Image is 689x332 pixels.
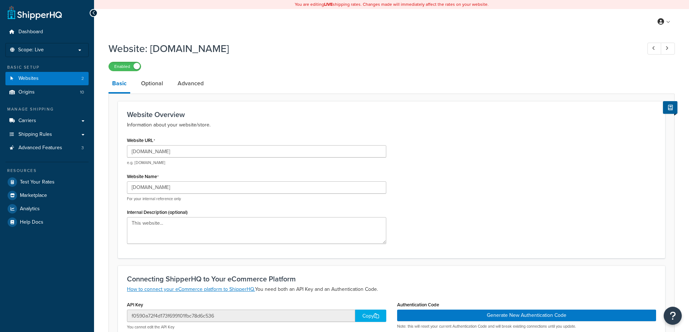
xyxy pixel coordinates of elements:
li: Advanced Features [5,141,89,155]
span: Carriers [18,118,36,124]
h1: Website: [DOMAIN_NAME] [109,42,634,56]
span: Help Docs [20,219,43,225]
label: Website Name [127,174,159,180]
p: For your internal reference only [127,196,386,202]
a: Optional [137,75,167,92]
textarea: This website... [127,217,386,244]
label: Enabled [109,62,141,71]
a: Websites2 [5,72,89,85]
span: Origins [18,89,35,95]
span: Websites [18,76,39,82]
a: Help Docs [5,216,89,229]
span: Dashboard [18,29,43,35]
li: Origins [5,86,89,99]
p: Note: this will reset your current Authentication Code and will break existing connections until ... [397,324,656,329]
p: You cannot edit the API Key [127,324,386,330]
button: Generate New Authentication Code [397,310,656,321]
label: API Key [127,302,143,307]
span: Scope: Live [18,47,44,53]
span: Test Your Rates [20,179,55,185]
div: Copy [355,310,386,322]
div: Manage Shipping [5,106,89,112]
a: Shipping Rules [5,128,89,141]
span: Marketplace [20,193,47,199]
a: Analytics [5,202,89,215]
span: 2 [81,76,84,82]
a: Basic [109,75,130,94]
a: Carriers [5,114,89,128]
button: Show Help Docs [663,101,677,114]
a: Origins10 [5,86,89,99]
span: Shipping Rules [18,131,52,138]
span: 10 [80,89,84,95]
a: Marketplace [5,189,89,202]
p: e.g. [DOMAIN_NAME] [127,160,386,165]
span: 3 [81,145,84,151]
span: Advanced Features [18,145,62,151]
a: How to connect your eCommerce platform to ShipperHQ. [127,285,255,293]
label: Website URL [127,138,155,143]
a: Advanced Features3 [5,141,89,155]
span: Analytics [20,206,40,212]
a: Next Record [661,43,675,55]
label: Authentication Code [397,302,439,307]
h3: Connecting ShipperHQ to Your eCommerce Platform [127,275,656,283]
div: Basic Setup [5,64,89,70]
div: Resources [5,168,89,174]
a: Dashboard [5,25,89,39]
a: Previous Record [647,43,662,55]
label: Internal Description (optional) [127,210,188,215]
a: Test Your Rates [5,176,89,189]
p: Information about your website/store. [127,121,656,129]
a: Advanced [174,75,207,92]
h3: Website Overview [127,111,656,118]
li: Websites [5,72,89,85]
button: Open Resource Center [664,307,682,325]
b: LIVE [324,1,333,8]
p: You need both an API Key and an Authentication Code. [127,285,656,294]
